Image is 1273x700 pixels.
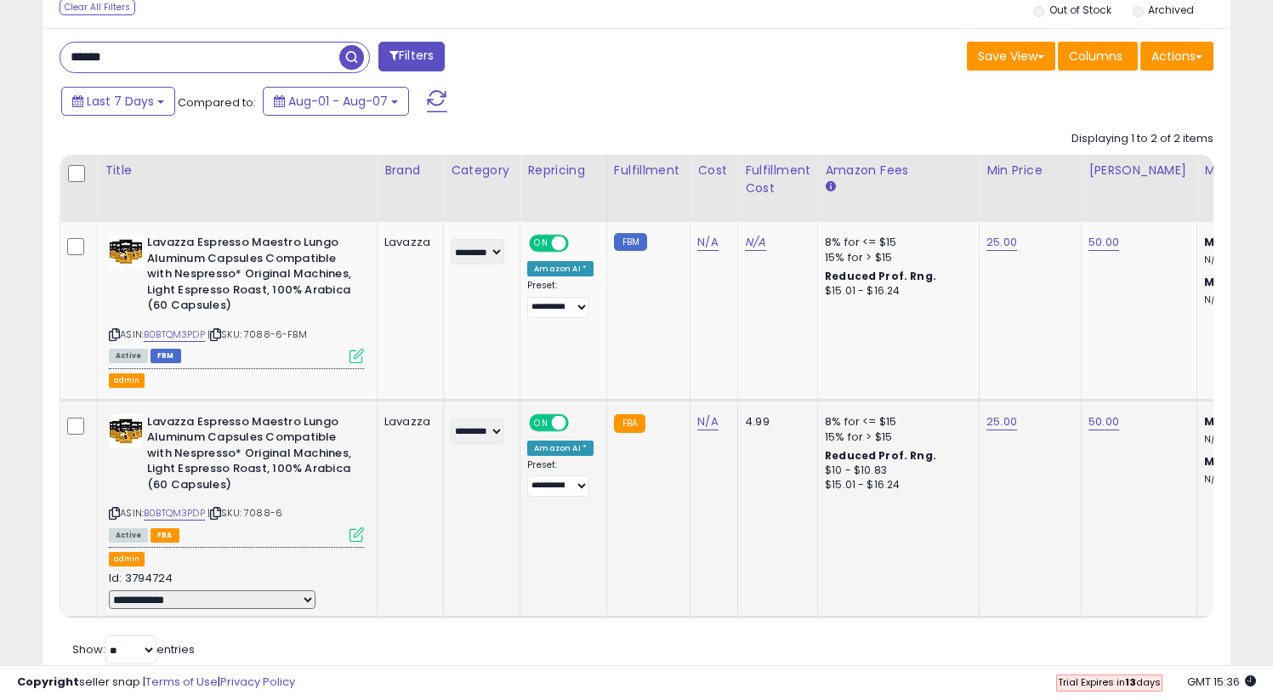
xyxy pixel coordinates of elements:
[825,430,966,445] div: 15% for > $15
[825,235,966,250] div: 8% for <= $15
[109,349,148,363] span: All listings currently available for purchase on Amazon
[1148,3,1194,17] label: Archived
[614,162,683,179] div: Fulfillment
[825,478,966,492] div: $15.01 - $16.24
[151,349,181,363] span: FBM
[220,674,295,690] a: Privacy Policy
[1088,162,1190,179] div: [PERSON_NAME]
[1058,42,1138,71] button: Columns
[527,441,594,456] div: Amazon AI *
[451,162,513,179] div: Category
[109,373,145,388] button: admin
[566,415,594,430] span: OFF
[144,506,205,521] a: B0BTQM3PDP
[825,269,936,283] b: Reduced Prof. Rng.
[207,327,307,341] span: | SKU: 7088-6-FBM
[825,162,972,179] div: Amazon Fees
[825,284,966,299] div: $15.01 - $16.24
[288,93,388,110] span: Aug-01 - Aug-07
[825,414,966,430] div: 8% for <= $15
[109,570,173,586] span: Id: 3794724
[527,459,594,498] div: Preset:
[697,234,718,251] a: N/A
[527,261,594,276] div: Amazon AI *
[745,414,804,430] div: 4.99
[566,236,594,251] span: OFF
[109,235,143,269] img: 41MVjYU-abL._SL40_.jpg
[825,179,835,195] small: Amazon Fees.
[967,42,1055,71] button: Save View
[1049,3,1111,17] label: Out of Stock
[87,93,154,110] span: Last 7 Days
[1069,48,1122,65] span: Columns
[384,235,430,250] div: Lavazza
[1058,675,1161,689] span: Trial Expires in days
[147,414,354,498] b: Lavazza Espresso Maestro Lungo Aluminum Capsules Compatible with Nespresso* Original Machines, Li...
[986,413,1017,430] a: 25.00
[384,414,430,430] div: Lavazza
[825,250,966,265] div: 15% for > $15
[109,414,143,448] img: 41MVjYU-abL._SL40_.jpg
[531,236,552,251] span: ON
[1140,42,1213,71] button: Actions
[697,162,730,179] div: Cost
[147,235,354,318] b: Lavazza Espresso Maestro Lungo Aluminum Capsules Compatible with Nespresso* Original Machines, Li...
[1088,234,1119,251] a: 50.00
[178,94,256,111] span: Compared to:
[384,162,436,179] div: Brand
[151,528,179,543] span: FBA
[1187,674,1256,690] span: 2025-08-15 15:36 GMT
[986,234,1017,251] a: 25.00
[527,280,594,318] div: Preset:
[72,641,195,657] span: Show: entries
[145,674,218,690] a: Terms of Use
[17,674,295,691] div: seller snap | |
[378,42,445,71] button: Filters
[1204,413,1230,430] b: Min:
[1071,131,1213,147] div: Displaying 1 to 2 of 2 items
[825,464,966,478] div: $10 - $10.83
[1204,274,1234,290] b: Max:
[697,413,718,430] a: N/A
[207,506,282,520] span: | SKU: 7088-6
[1204,453,1234,470] b: Max:
[745,162,810,197] div: Fulfillment Cost
[1088,413,1119,430] a: 50.00
[444,155,520,222] th: CSV column name: cust_attr_1_Category
[614,233,647,251] small: FBM
[61,87,175,116] button: Last 7 Days
[109,528,148,543] span: All listings currently available for purchase on Amazon
[1204,234,1230,250] b: Min:
[109,235,364,361] div: ASIN:
[105,162,370,179] div: Title
[263,87,409,116] button: Aug-01 - Aug-07
[109,552,145,566] button: admin
[17,674,79,690] strong: Copyright
[825,448,936,463] b: Reduced Prof. Rng.
[745,234,765,251] a: N/A
[614,414,645,433] small: FBA
[531,415,552,430] span: ON
[986,162,1074,179] div: Min Price
[144,327,205,342] a: B0BTQM3PDP
[527,162,600,179] div: Repricing
[109,414,364,540] div: ASIN:
[1125,675,1136,689] b: 13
